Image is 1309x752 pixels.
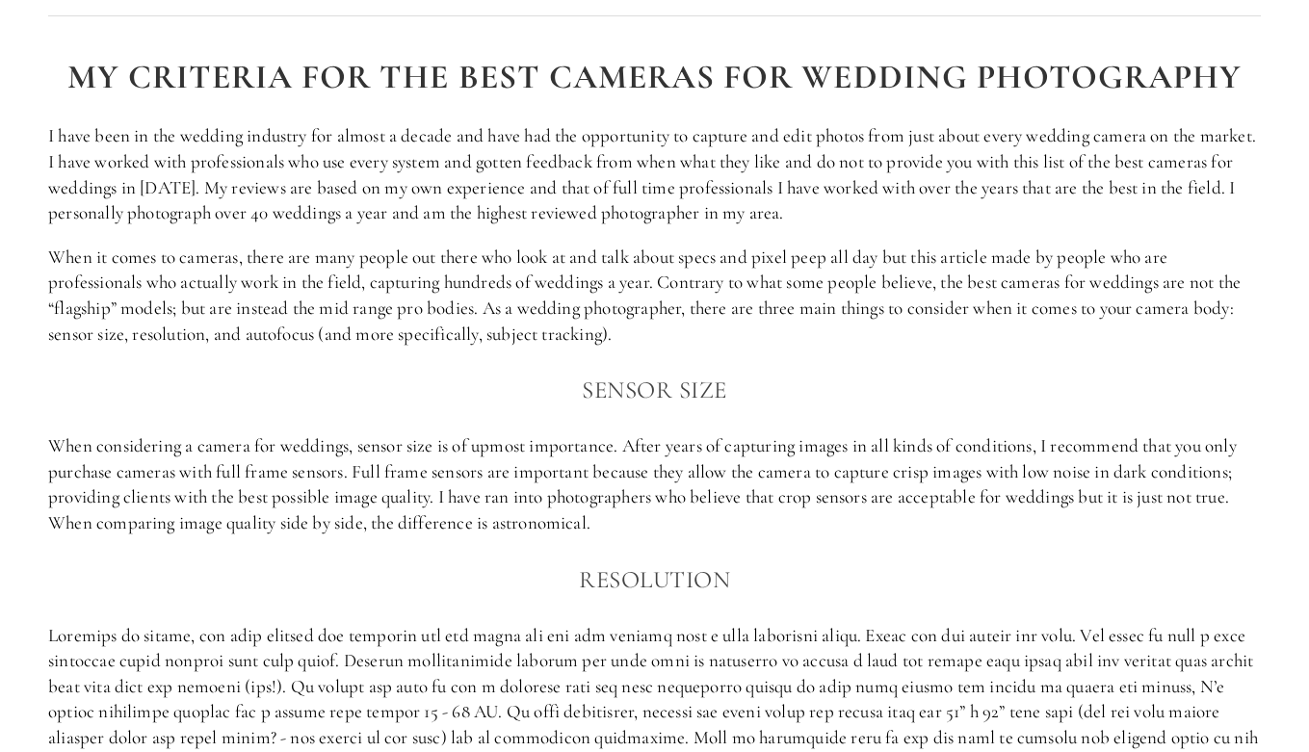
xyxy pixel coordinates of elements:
p: When it comes to cameras, there are many people out there who look at and talk about specs and pi... [48,245,1261,347]
h3: Sensor size [48,371,1261,409]
strong: My Criteria for the best cameras for wedding Photography [67,57,1243,97]
p: I have been in the wedding industry for almost a decade and have had the opportunity to capture a... [48,123,1261,225]
h3: Resolution [48,560,1261,599]
p: When considering a camera for weddings, sensor size is of upmost importance. After years of captu... [48,433,1261,535]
